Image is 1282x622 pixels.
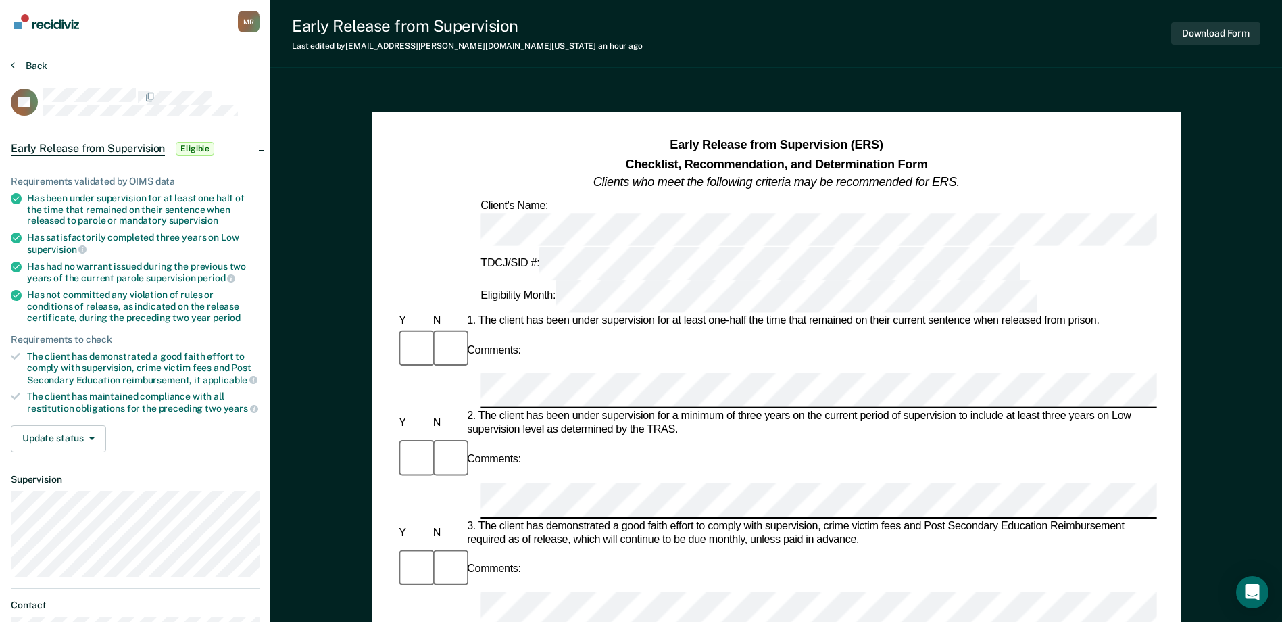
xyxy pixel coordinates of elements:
[27,261,260,284] div: Has had no warrant issued during the previous two years of the current parole supervision
[593,175,960,189] em: Clients who meet the following criteria may be recommended for ERS.
[478,247,1023,280] div: TDCJ/SID #:
[11,425,106,452] button: Update status
[213,312,241,323] span: period
[430,417,464,431] div: N
[625,157,927,170] strong: Checklist, Recommendation, and Determination Form
[396,527,430,540] div: Y
[598,41,643,51] span: an hour ago
[27,351,260,385] div: The client has demonstrated a good faith effort to comply with supervision, crime victim fees and...
[292,16,643,36] div: Early Release from Supervision
[670,139,883,152] strong: Early Release from Supervision (ERS)
[224,403,258,414] span: years
[396,314,430,328] div: Y
[27,232,260,255] div: Has satisfactorily completed three years on Low
[27,244,87,255] span: supervision
[27,193,260,226] div: Has been under supervision for at least one half of the time that remained on their sentence when...
[396,417,430,431] div: Y
[238,11,260,32] div: M R
[464,453,524,466] div: Comments:
[464,314,1157,328] div: 1. The client has been under supervision for at least one-half the time that remained on their cu...
[238,11,260,32] button: Profile dropdown button
[176,142,214,155] span: Eligible
[11,334,260,345] div: Requirements to check
[11,474,260,485] dt: Supervision
[1171,22,1260,45] button: Download Form
[11,59,47,72] button: Back
[27,289,260,323] div: Has not committed any violation of rules or conditions of release, as indicated on the release ce...
[430,527,464,540] div: N
[292,41,643,51] div: Last edited by [EMAIL_ADDRESS][PERSON_NAME][DOMAIN_NAME][US_STATE]
[197,272,235,283] span: period
[1236,576,1268,608] div: Open Intercom Messenger
[11,176,260,187] div: Requirements validated by OIMS data
[11,142,165,155] span: Early Release from Supervision
[11,600,260,611] dt: Contact
[464,563,524,577] div: Comments:
[27,391,260,414] div: The client has maintained compliance with all restitution obligations for the preceding two
[464,343,524,357] div: Comments:
[203,375,257,385] span: applicable
[430,314,464,328] div: N
[464,520,1157,547] div: 3. The client has demonstrated a good faith effort to comply with supervision, crime victim fees ...
[478,280,1039,313] div: Eligibility Month:
[14,14,79,29] img: Recidiviz
[169,215,218,226] span: supervision
[464,410,1157,437] div: 2. The client has been under supervision for a minimum of three years on the current period of su...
